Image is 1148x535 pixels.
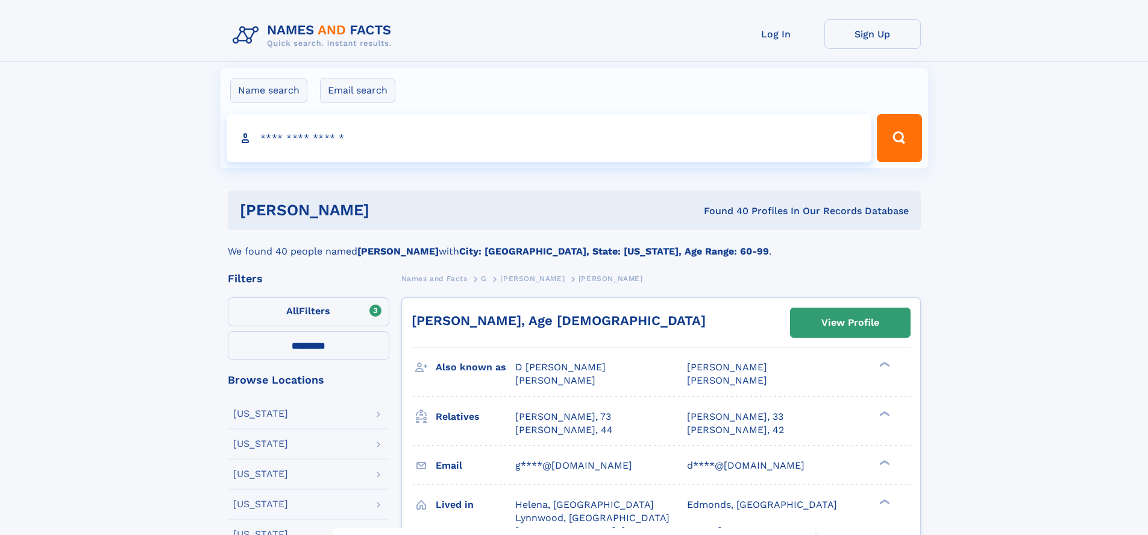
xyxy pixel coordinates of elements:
b: City: [GEOGRAPHIC_DATA], State: [US_STATE], Age Range: 60-99 [459,245,769,257]
div: [US_STATE] [233,439,288,449]
a: View Profile [791,308,910,337]
h3: Lived in [436,495,515,515]
a: [PERSON_NAME] [500,271,565,286]
h3: Relatives [436,407,515,427]
a: Log In [728,19,824,49]
div: ❯ [876,410,891,417]
div: Found 40 Profiles In Our Records Database [536,204,909,218]
span: [PERSON_NAME] [687,361,767,373]
span: Lynnwood, [GEOGRAPHIC_DATA] [515,512,670,524]
div: [US_STATE] [233,469,288,479]
h3: Also known as [436,357,515,378]
a: [PERSON_NAME], Age [DEMOGRAPHIC_DATA] [412,313,706,328]
div: Filters [228,273,389,284]
label: Name search [230,78,307,103]
div: View Profile [821,309,879,337]
div: ❯ [876,498,891,505]
a: G [481,271,487,286]
a: Sign Up [824,19,921,49]
h1: [PERSON_NAME] [240,203,537,218]
div: ❯ [876,361,891,369]
span: [PERSON_NAME] [579,274,643,283]
label: Filters [228,297,389,326]
span: D [PERSON_NAME] [515,361,606,373]
span: [PERSON_NAME] [515,375,595,386]
div: [US_STATE] [233,409,288,419]
span: Helena, [GEOGRAPHIC_DATA] [515,499,654,510]
div: [US_STATE] [233,499,288,509]
span: All [286,305,299,317]
a: [PERSON_NAME], 42 [687,423,784,437]
div: Browse Locations [228,375,389,385]
span: [PERSON_NAME] [687,375,767,386]
button: Search Button [877,114,921,162]
input: search input [227,114,872,162]
div: We found 40 people named with . [228,230,921,259]
a: Names and Facts [401,271,468,286]
a: [PERSON_NAME], 33 [687,410,783,423]
a: [PERSON_NAME], 44 [515,423,613,437]
h3: Email [436,455,515,476]
span: [PERSON_NAME] [500,274,565,283]
span: Edmonds, [GEOGRAPHIC_DATA] [687,499,837,510]
img: Logo Names and Facts [228,19,401,52]
label: Email search [320,78,395,103]
a: [PERSON_NAME], 73 [515,410,611,423]
span: G [481,274,487,283]
div: ❯ [876,458,891,466]
b: [PERSON_NAME] [357,245,439,257]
